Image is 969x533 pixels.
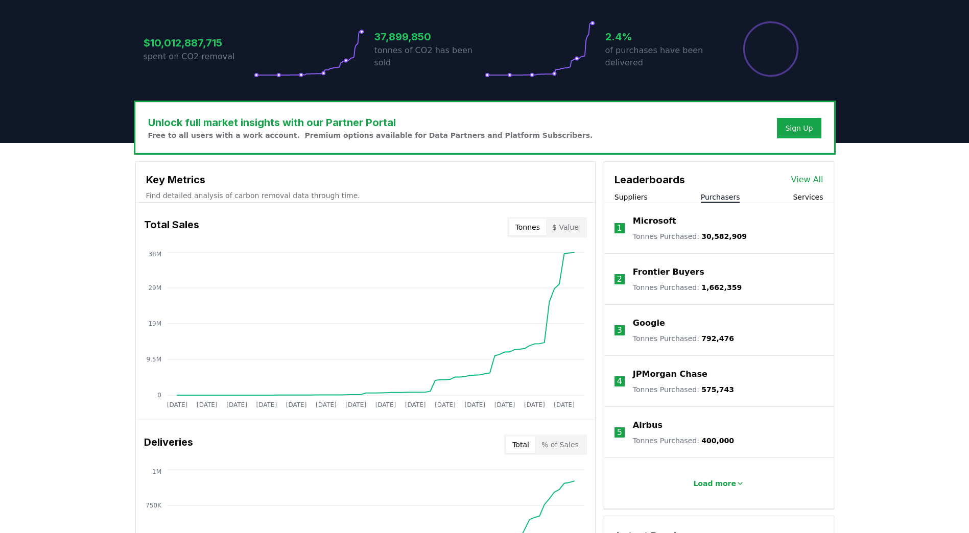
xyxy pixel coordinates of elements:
[701,232,747,240] span: 30,582,909
[144,51,254,63] p: spent on CO2 removal
[506,437,535,453] button: Total
[144,217,199,237] h3: Total Sales
[701,334,734,343] span: 792,476
[793,192,823,202] button: Services
[226,401,247,408] tspan: [DATE]
[615,192,648,202] button: Suppliers
[791,174,823,186] a: View All
[494,401,515,408] tspan: [DATE]
[701,385,734,394] span: 575,743
[148,251,161,258] tspan: 38M
[605,44,716,69] p: of purchases have been delivered
[146,190,585,201] p: Find detailed analysis of carbon removal data through time.
[144,35,254,51] h3: $10,012,887,715
[167,401,187,408] tspan: [DATE]
[605,29,716,44] h3: 2.4%
[148,284,161,292] tspan: 29M
[509,219,546,235] button: Tonnes
[524,401,545,408] tspan: [DATE]
[617,375,622,387] p: 4
[146,356,161,363] tspan: 9.5M
[633,384,734,395] p: Tonnes Purchased :
[693,478,736,489] p: Load more
[701,283,742,292] span: 1,662,359
[256,401,277,408] tspan: [DATE]
[633,317,665,329] a: Google
[633,333,734,344] p: Tonnes Purchased :
[701,437,734,445] span: 400,000
[375,401,396,408] tspan: [DATE]
[617,426,622,439] p: 5
[617,324,622,336] p: 3
[146,172,585,187] h3: Key Metrics
[148,115,593,130] h3: Unlock full market insights with our Partner Portal
[633,282,742,293] p: Tonnes Purchased :
[554,401,575,408] tspan: [DATE]
[286,401,306,408] tspan: [DATE]
[148,130,593,140] p: Free to all users with a work account. Premium options available for Data Partners and Platform S...
[633,419,663,431] a: Airbus
[633,435,734,446] p: Tonnes Purchased :
[633,215,676,227] a: Microsoft
[157,392,161,399] tspan: 0
[144,434,193,455] h3: Deliveries
[785,123,813,133] a: Sign Up
[777,118,821,138] button: Sign Up
[316,401,337,408] tspan: [DATE]
[617,273,622,285] p: 2
[535,437,585,453] button: % of Sales
[374,44,485,69] p: tonnes of CO2 has been sold
[617,222,622,234] p: 1
[374,29,485,44] h3: 37,899,850
[405,401,426,408] tspan: [DATE]
[146,502,162,509] tspan: 750K
[546,219,585,235] button: $ Value
[345,401,366,408] tspan: [DATE]
[196,401,217,408] tspan: [DATE]
[435,401,456,408] tspan: [DATE]
[633,368,707,380] a: JPMorgan Chase
[464,401,485,408] tspan: [DATE]
[633,266,704,278] a: Frontier Buyers
[615,172,685,187] h3: Leaderboards
[633,231,747,241] p: Tonnes Purchased :
[152,468,161,475] tspan: 1M
[148,320,161,327] tspan: 19M
[701,192,740,202] button: Purchasers
[685,473,752,494] button: Load more
[742,20,799,78] div: Percentage of sales delivered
